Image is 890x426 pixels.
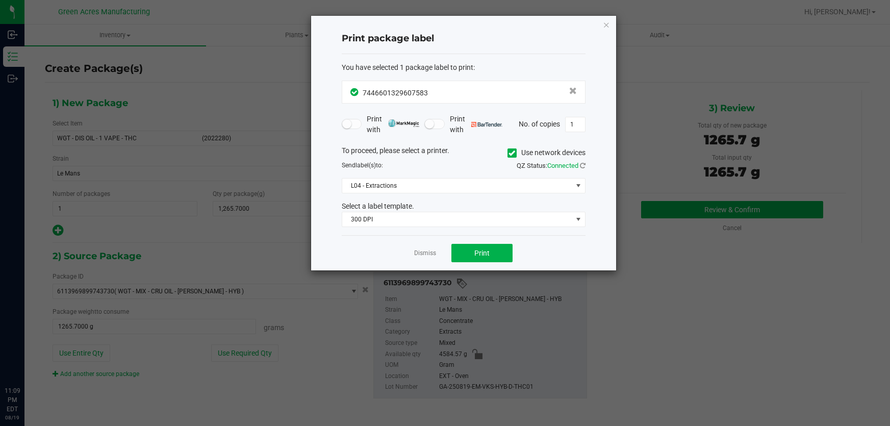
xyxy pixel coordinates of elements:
span: 300 DPI [342,212,572,227]
span: Send to: [342,162,383,169]
span: Print with [450,114,502,135]
span: Print with [367,114,419,135]
span: 7446601329607583 [363,89,428,97]
span: No. of copies [519,119,560,128]
a: Dismiss [414,249,436,258]
div: Select a label template. [334,201,593,212]
div: : [342,62,586,73]
span: Connected [547,162,578,169]
span: QZ Status: [517,162,586,169]
button: Print [451,244,513,262]
h4: Print package label [342,32,586,45]
img: bartender.png [471,122,502,127]
span: In Sync [350,87,360,97]
img: mark_magic_cybra.png [388,119,419,127]
span: You have selected 1 package label to print [342,63,473,71]
label: Use network devices [507,147,586,158]
span: label(s) [355,162,376,169]
div: To proceed, please select a printer. [334,145,593,161]
span: Print [474,249,490,257]
iframe: Resource center [10,344,41,375]
span: L04 - Extractions [342,179,572,193]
